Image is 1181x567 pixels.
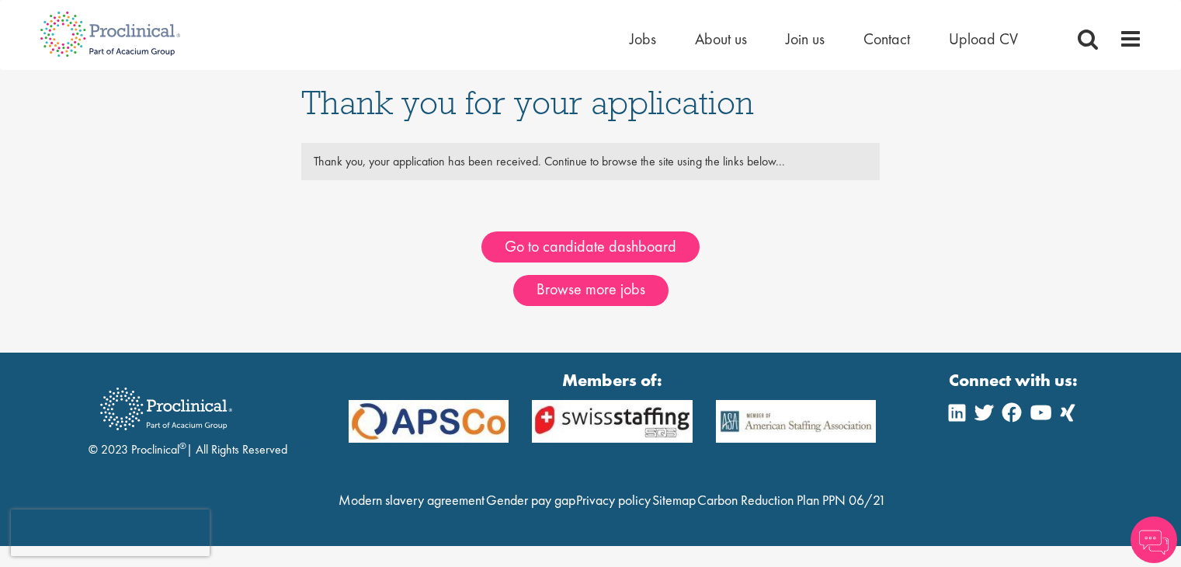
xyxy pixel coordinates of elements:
a: Contact [863,29,910,49]
div: © 2023 Proclinical | All Rights Reserved [89,376,287,459]
img: Chatbot [1131,517,1177,563]
a: Privacy policy [576,491,651,509]
div: Thank you, your application has been received. Continue to browse the site using the links below... [302,149,880,174]
img: Proclinical Recruitment [89,377,244,441]
img: APSCo [337,400,521,443]
a: Gender pay gap [486,491,575,509]
a: Browse more jobs [513,275,669,306]
span: Thank you for your application [301,82,754,123]
a: About us [695,29,747,49]
img: APSCo [520,400,704,443]
a: Carbon Reduction Plan PPN 06/21 [697,491,886,509]
a: Join us [786,29,825,49]
a: Sitemap [652,491,696,509]
a: Go to candidate dashboard [481,231,700,263]
a: Jobs [630,29,656,49]
sup: ® [179,440,186,452]
a: Upload CV [949,29,1018,49]
iframe: reCAPTCHA [11,510,210,556]
img: APSCo [704,400,888,443]
strong: Connect with us: [949,368,1081,392]
a: Modern slavery agreement [339,491,485,509]
strong: Members of: [349,368,877,392]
